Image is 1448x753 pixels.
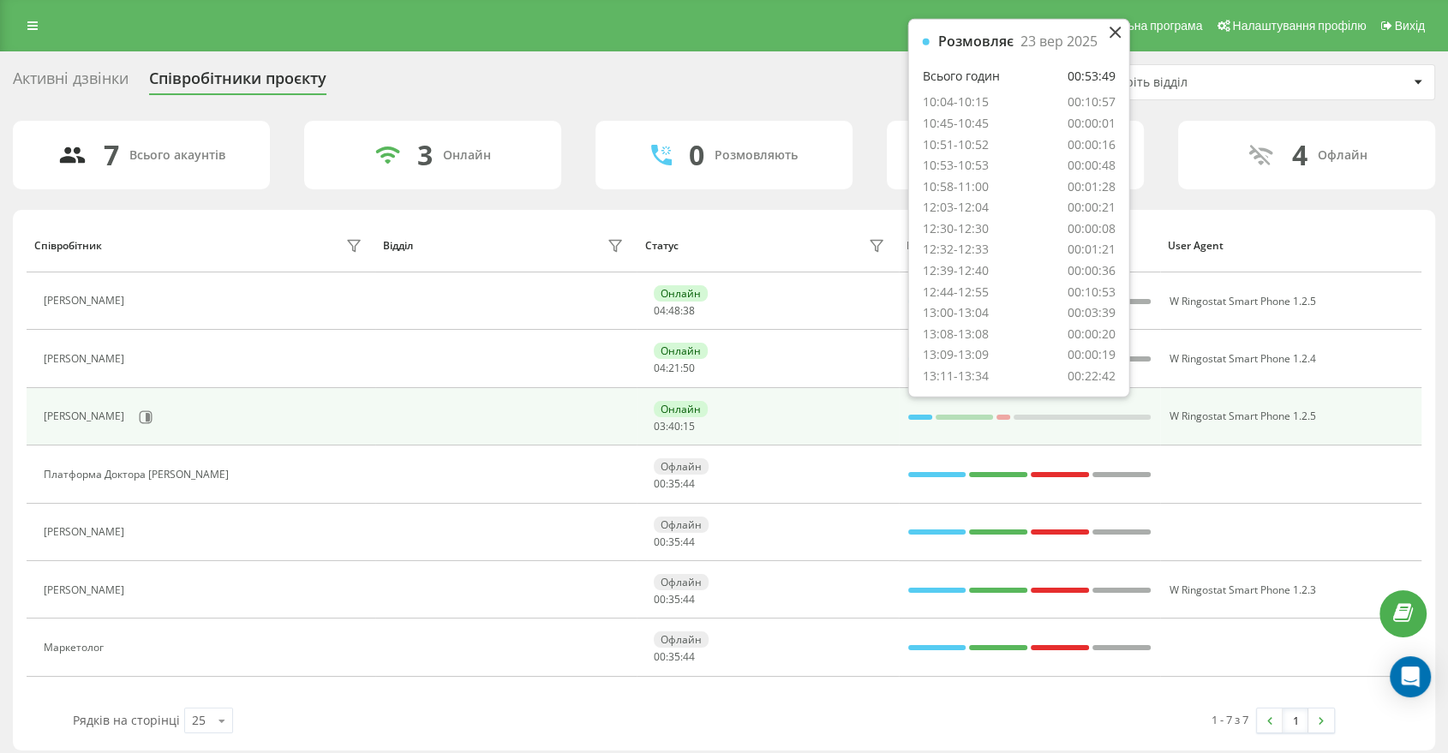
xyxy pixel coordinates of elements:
div: 00:00:48 [1068,158,1116,174]
div: Офлайн [654,631,709,648]
span: 44 [683,649,695,664]
div: 12:30-12:30 [923,221,989,237]
span: 00 [654,476,666,491]
div: Онлайн [443,148,491,163]
div: Open Intercom Messenger [1390,656,1431,697]
div: Офлайн [654,574,709,590]
span: 40 [668,419,680,433]
div: : : [654,362,695,374]
div: Відділ [383,240,413,252]
div: : : [654,478,695,490]
span: 44 [683,592,695,607]
div: Маркетолог [44,642,108,654]
div: Офлайн [1318,148,1367,163]
div: 00:00:19 [1068,347,1116,363]
div: Онлайн [654,285,708,302]
div: [PERSON_NAME] [44,353,129,365]
span: 48 [668,303,680,318]
div: 00:00:01 [1068,116,1116,132]
div: 00:00:20 [1068,326,1116,343]
div: 00:10:57 [1068,94,1116,111]
span: 04 [654,303,666,318]
div: : : [654,421,695,433]
span: 38 [683,303,695,318]
span: 35 [668,476,680,491]
div: Статус [645,240,679,252]
div: 12:39-12:40 [923,263,989,279]
span: 21 [668,361,680,375]
div: Онлайн [654,401,708,417]
span: W Ringostat Smart Phone 1.2.3 [1170,583,1316,597]
div: 3 [417,139,433,171]
div: Офлайн [654,458,709,475]
span: Рядків на сторінці [73,712,180,728]
div: 00:10:53 [1068,284,1116,300]
div: 00:53:49 [1068,69,1116,85]
div: 1 - 7 з 7 [1212,711,1248,728]
div: 00:03:39 [1068,305,1116,321]
div: Всього акаунтів [129,148,225,163]
span: 00 [654,649,666,664]
div: 12:44-12:55 [923,284,989,300]
div: Оберіть відділ [1103,75,1307,90]
div: 13:08-13:08 [923,326,989,343]
span: 00 [654,592,666,607]
span: W Ringostat Smart Phone 1.2.4 [1170,351,1316,366]
div: Співробітник [34,240,102,252]
div: 10:58-11:00 [923,178,989,194]
div: 12:03-12:04 [923,200,989,216]
div: 13:09-13:09 [923,347,989,363]
div: 10:04-10:15 [923,94,989,111]
div: Платформа Доктора [PERSON_NAME] [44,469,233,481]
div: 0 [689,139,704,171]
span: 35 [668,535,680,549]
div: [PERSON_NAME] [44,295,129,307]
div: 13:00-13:04 [923,305,989,321]
div: 00:22:42 [1068,368,1116,385]
div: Активні дзвінки [13,69,129,96]
span: 44 [683,535,695,549]
div: 10:45-10:45 [923,116,989,132]
div: 00:01:28 [1068,178,1116,194]
span: Реферальна програма [1077,19,1203,33]
div: Онлайн [654,343,708,359]
span: 15 [683,419,695,433]
span: 03 [654,419,666,433]
div: : : [654,651,695,663]
span: Вихід [1395,19,1425,33]
div: 25 [192,712,206,729]
span: 00 [654,535,666,549]
span: 04 [654,361,666,375]
div: В статусі [906,240,1152,252]
div: [PERSON_NAME] [44,584,129,596]
div: 00:00:08 [1068,221,1116,237]
div: Розмовляє [938,33,1014,50]
div: : : [654,594,695,606]
span: Налаштування профілю [1232,19,1366,33]
span: 44 [683,476,695,491]
div: 10:51-10:52 [923,136,989,152]
div: 13:11-13:34 [923,368,989,385]
a: 1 [1283,708,1308,732]
div: 23 вер 2025 [1020,33,1098,50]
div: [PERSON_NAME] [44,526,129,538]
span: W Ringostat Smart Phone 1.2.5 [1170,409,1316,423]
div: 4 [1292,139,1307,171]
span: W Ringostat Smart Phone 1.2.5 [1170,294,1316,308]
div: 12:32-12:33 [923,242,989,258]
span: 35 [668,592,680,607]
span: 35 [668,649,680,664]
div: Розмовляють [715,148,798,163]
div: 00:00:16 [1068,136,1116,152]
div: 7 [104,139,119,171]
div: 00:01:21 [1068,242,1116,258]
div: 00:00:36 [1068,263,1116,279]
div: Співробітники проєкту [149,69,326,96]
div: [PERSON_NAME] [44,410,129,422]
div: Офлайн [654,517,709,533]
div: Всього годин [923,69,1000,85]
div: : : [654,305,695,317]
div: : : [654,536,695,548]
span: 50 [683,361,695,375]
div: 00:00:21 [1068,200,1116,216]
